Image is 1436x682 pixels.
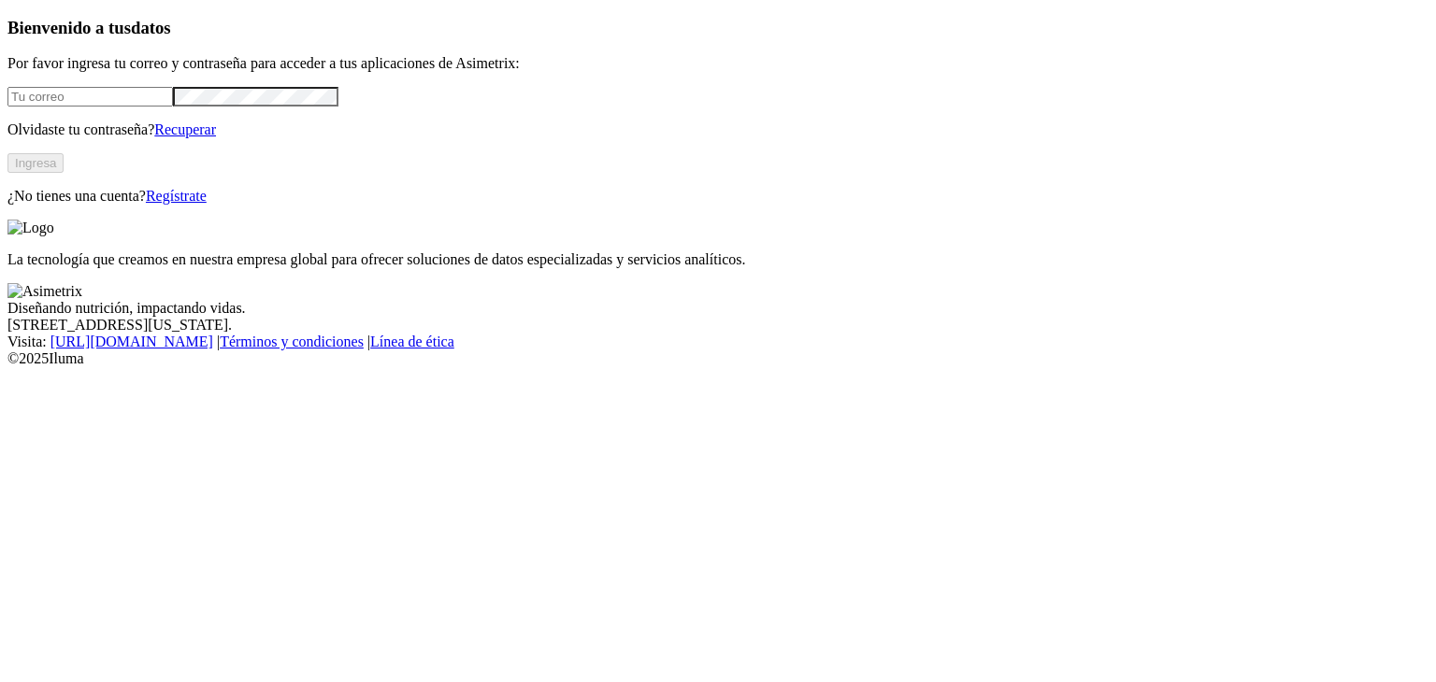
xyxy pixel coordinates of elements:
p: Por favor ingresa tu correo y contraseña para acceder a tus aplicaciones de Asimetrix: [7,55,1429,72]
div: Visita : | | [7,334,1429,350]
p: Olvidaste tu contraseña? [7,121,1429,138]
p: ¿No tienes una cuenta? [7,188,1429,205]
div: © 2025 Iluma [7,350,1429,367]
a: Términos y condiciones [220,334,364,349]
a: Línea de ética [370,334,454,349]
a: Regístrate [146,188,207,204]
a: [URL][DOMAIN_NAME] [50,334,213,349]
span: datos [131,18,171,37]
a: Recuperar [154,121,216,137]
input: Tu correo [7,87,173,107]
div: Diseñando nutrición, impactando vidas. [7,300,1429,317]
div: [STREET_ADDRESS][US_STATE]. [7,317,1429,334]
button: Ingresa [7,153,64,173]
h3: Bienvenido a tus [7,18,1429,38]
img: Logo [7,220,54,236]
img: Asimetrix [7,283,82,300]
p: La tecnología que creamos en nuestra empresa global para ofrecer soluciones de datos especializad... [7,251,1429,268]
